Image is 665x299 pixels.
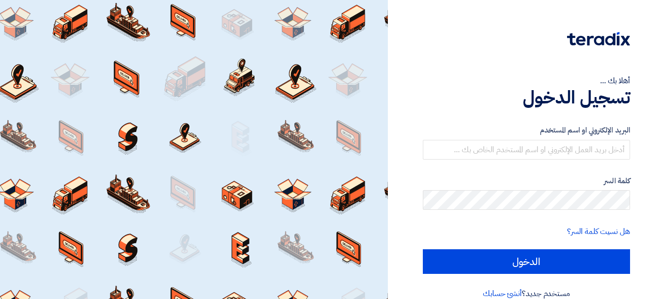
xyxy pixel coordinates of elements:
h1: تسجيل الدخول [423,87,630,108]
a: هل نسيت كلمة السر؟ [567,226,630,237]
label: كلمة السر [423,175,630,187]
div: أهلا بك ... [423,75,630,87]
input: الدخول [423,249,630,274]
label: البريد الإلكتروني او اسم المستخدم [423,125,630,136]
input: أدخل بريد العمل الإلكتروني او اسم المستخدم الخاص بك ... [423,140,630,160]
img: Teradix logo [567,32,630,46]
